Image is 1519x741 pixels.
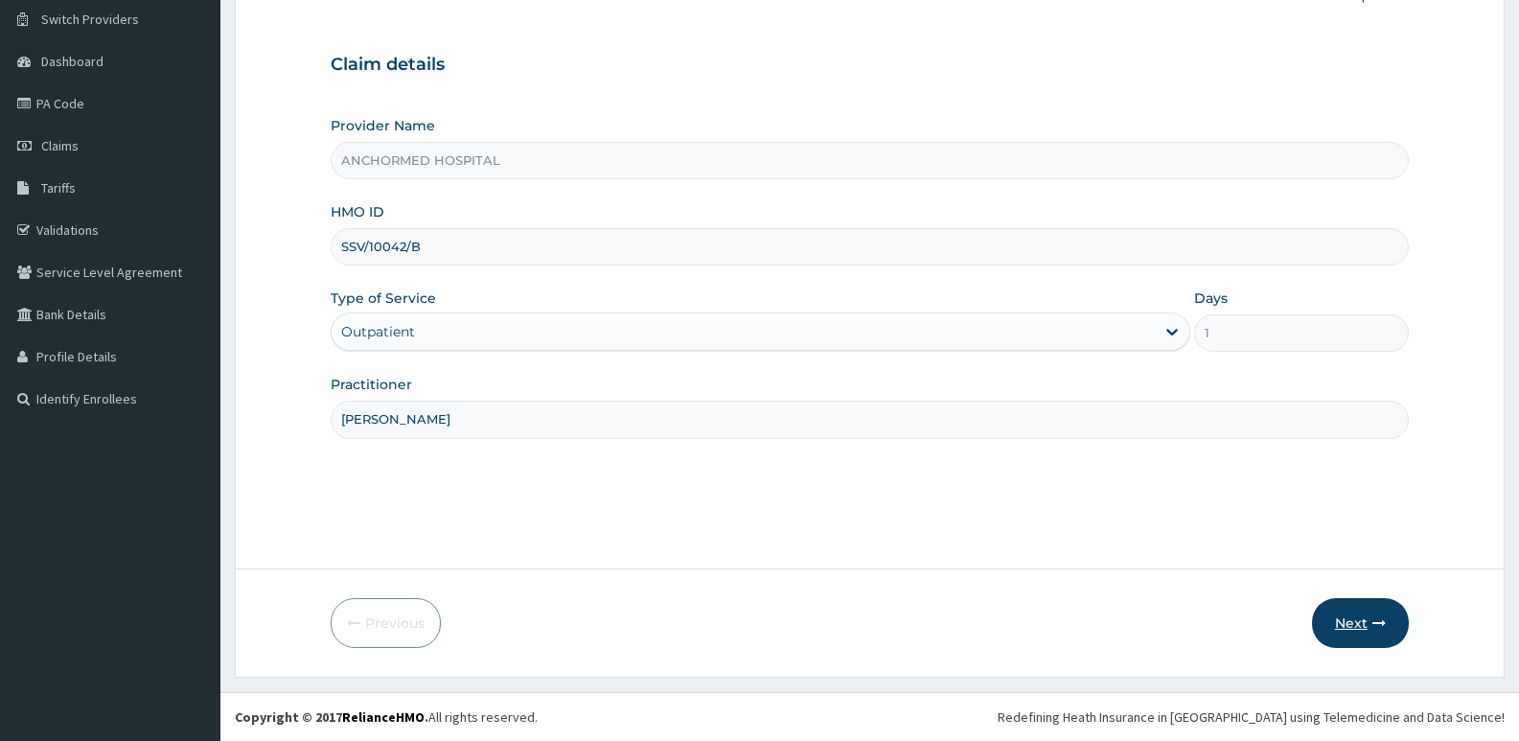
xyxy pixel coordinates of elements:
[331,375,412,394] label: Practitioner
[41,11,139,28] span: Switch Providers
[41,53,104,70] span: Dashboard
[331,55,1409,76] h3: Claim details
[331,401,1409,438] input: Enter Name
[331,598,441,648] button: Previous
[41,137,79,154] span: Claims
[331,202,384,221] label: HMO ID
[331,228,1409,266] input: Enter HMO ID
[331,289,436,308] label: Type of Service
[331,116,435,135] label: Provider Name
[342,708,425,726] a: RelianceHMO
[41,179,76,197] span: Tariffs
[235,708,428,726] strong: Copyright © 2017 .
[341,322,415,341] div: Outpatient
[1194,289,1228,308] label: Days
[998,707,1505,727] div: Redefining Heath Insurance in [GEOGRAPHIC_DATA] using Telemedicine and Data Science!
[220,692,1519,741] footer: All rights reserved.
[1312,598,1409,648] button: Next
